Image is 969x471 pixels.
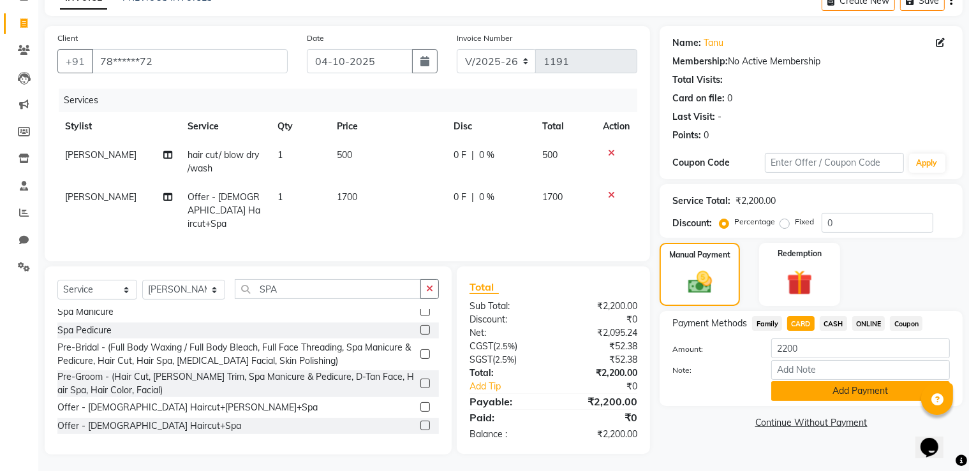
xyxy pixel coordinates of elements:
[554,366,647,380] div: ₹2,200.00
[554,313,647,326] div: ₹0
[460,410,554,425] div: Paid:
[734,216,775,228] label: Percentage
[65,149,137,161] span: [PERSON_NAME]
[771,381,950,401] button: Add Payment
[704,36,723,50] a: Tanu
[495,354,514,365] span: 2.5%
[672,73,723,87] div: Total Visits:
[188,149,259,174] span: hair cut/ blow dry /wash
[535,112,595,141] th: Total
[470,354,492,365] span: SGST
[460,353,554,366] div: ( )
[778,248,822,259] label: Redemption
[446,112,535,141] th: Disc
[595,112,637,141] th: Action
[337,191,357,203] span: 1700
[57,33,78,44] label: Client
[460,300,554,313] div: Sub Total:
[471,191,474,204] span: |
[672,129,701,142] div: Points:
[672,156,765,170] div: Coupon Code
[57,49,93,73] button: +91
[337,149,352,161] span: 500
[787,316,815,331] span: CARD
[554,353,647,366] div: ₹52.38
[454,149,466,162] span: 0 F
[681,268,720,296] img: _cash.svg
[277,191,283,203] span: 1
[460,380,569,393] a: Add Tip
[704,129,709,142] div: 0
[663,365,762,376] label: Note:
[909,154,945,173] button: Apply
[765,153,903,173] input: Enter Offer / Coupon Code
[57,324,112,337] div: Spa Pedicure
[672,55,950,68] div: No Active Membership
[470,340,493,352] span: CGST
[57,401,318,414] div: Offer - [DEMOGRAPHIC_DATA] Haircut+[PERSON_NAME]+Spa
[92,49,288,73] input: Search by Name/Mobile/Email/Code
[795,216,814,228] label: Fixed
[460,340,554,353] div: ( )
[736,194,776,208] div: ₹2,200.00
[554,394,647,409] div: ₹2,200.00
[669,249,730,261] label: Manual Payment
[569,380,647,393] div: ₹0
[554,410,647,425] div: ₹0
[672,92,725,105] div: Card on file:
[479,149,494,162] span: 0 %
[57,305,114,319] div: Spa Manicure
[65,191,137,203] span: [PERSON_NAME]
[554,428,647,441] div: ₹2,200.00
[672,55,728,68] div: Membership:
[554,340,647,353] div: ₹52.38
[329,112,446,141] th: Price
[470,280,499,294] span: Total
[752,316,782,331] span: Family
[270,112,330,141] th: Qty
[771,338,950,358] input: Amount
[57,112,180,141] th: Stylist
[277,149,283,161] span: 1
[460,326,554,340] div: Net:
[460,313,554,326] div: Discount:
[542,149,558,161] span: 500
[672,194,730,208] div: Service Total:
[672,110,715,124] div: Last Visit:
[672,217,712,230] div: Discount:
[554,300,647,313] div: ₹2,200.00
[479,191,494,204] span: 0 %
[57,419,241,433] div: Offer - [DEMOGRAPHIC_DATA] Haircut+Spa
[307,33,324,44] label: Date
[718,110,721,124] div: -
[672,317,747,330] span: Payment Methods
[57,341,415,368] div: Pre-Bridal - (Full Body Waxing / Full Body Bleach, Full Face Threading, Spa Manicure & Pedicure, ...
[663,344,762,355] label: Amount:
[779,267,820,298] img: _gift.svg
[460,394,554,409] div: Payable:
[820,316,847,331] span: CASH
[59,89,647,112] div: Services
[235,279,421,299] input: Search or Scan
[460,366,554,380] div: Total:
[188,191,260,229] span: Offer - [DEMOGRAPHIC_DATA] Haircut+Spa
[57,370,415,397] div: Pre-Groom - (Hair Cut, [PERSON_NAME] Trim, Spa Manicure & Pedicure, D-Tan Face, Hair Spa, Hair Co...
[460,428,554,441] div: Balance :
[890,316,922,331] span: Coupon
[180,112,270,141] th: Service
[727,92,732,105] div: 0
[554,326,647,340] div: ₹2,095.24
[672,36,701,50] div: Name:
[471,149,474,162] span: |
[454,191,466,204] span: 0 F
[542,191,563,203] span: 1700
[457,33,512,44] label: Invoice Number
[771,360,950,380] input: Add Note
[662,416,960,430] a: Continue Without Payment
[915,420,956,458] iframe: chat widget
[852,316,885,331] span: ONLINE
[496,341,515,351] span: 2.5%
